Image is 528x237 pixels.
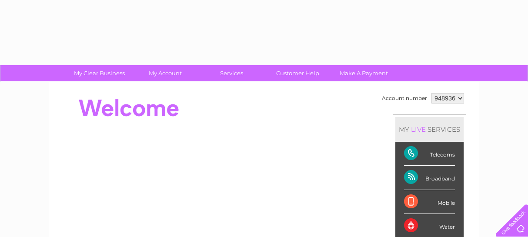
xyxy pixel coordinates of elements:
[404,166,455,190] div: Broadband
[328,65,400,81] a: Make A Payment
[63,65,135,81] a: My Clear Business
[130,65,201,81] a: My Account
[380,91,429,106] td: Account number
[404,190,455,214] div: Mobile
[196,65,267,81] a: Services
[395,117,464,142] div: MY SERVICES
[409,125,428,134] div: LIVE
[262,65,334,81] a: Customer Help
[404,142,455,166] div: Telecoms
